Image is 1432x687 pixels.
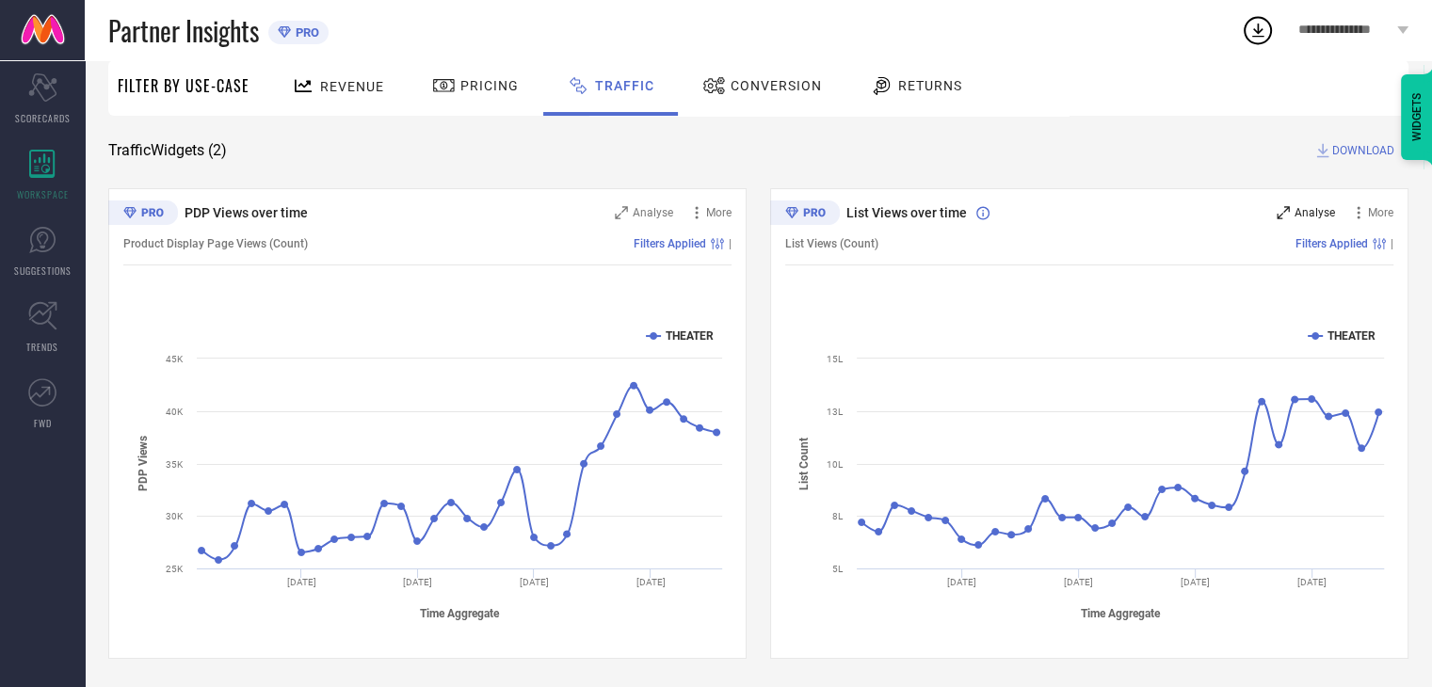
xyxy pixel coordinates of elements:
text: [DATE] [1064,577,1093,587]
span: | [1391,237,1393,250]
tspan: Time Aggregate [1081,607,1161,620]
span: Filter By Use-Case [118,74,249,97]
text: 5L [832,564,844,574]
span: Analyse [1295,206,1335,219]
span: Product Display Page Views (Count) [123,237,308,250]
text: [DATE] [1181,577,1210,587]
text: 10L [827,459,844,470]
span: List Views (Count) [785,237,878,250]
span: Pricing [460,78,519,93]
tspan: PDP Views [137,436,150,491]
span: More [706,206,732,219]
text: [DATE] [520,577,549,587]
tspan: Time Aggregate [420,607,500,620]
text: 8L [832,511,844,521]
div: Premium [108,200,178,229]
span: Partner Insights [108,11,259,50]
text: 25K [166,564,184,574]
text: 30K [166,511,184,521]
text: 35K [166,459,184,470]
text: 40K [166,407,184,417]
span: Traffic Widgets ( 2 ) [108,141,227,160]
span: | [729,237,732,250]
span: Filters Applied [1295,237,1368,250]
span: FWD [34,416,52,430]
text: 15L [827,354,844,364]
span: SCORECARDS [15,111,71,125]
span: Filters Applied [634,237,706,250]
text: [DATE] [287,577,316,587]
span: List Views over time [846,205,967,220]
svg: Zoom [1277,206,1290,219]
text: THEATER [666,329,714,343]
text: [DATE] [403,577,432,587]
span: Analyse [633,206,673,219]
text: [DATE] [636,577,665,587]
text: [DATE] [1297,577,1327,587]
span: WORKSPACE [17,187,69,201]
span: Returns [898,78,962,93]
svg: Zoom [615,206,628,219]
span: More [1368,206,1393,219]
span: PRO [291,25,319,40]
span: Traffic [595,78,654,93]
text: 45K [166,354,184,364]
span: Revenue [320,79,384,94]
text: [DATE] [947,577,976,587]
span: Conversion [731,78,822,93]
div: Open download list [1241,13,1275,47]
span: DOWNLOAD [1332,141,1394,160]
div: Premium [770,200,840,229]
span: SUGGESTIONS [14,264,72,278]
text: 13L [827,407,844,417]
span: PDP Views over time [185,205,308,220]
tspan: List Count [797,437,811,489]
span: TRENDS [26,340,58,354]
text: THEATER [1327,329,1376,343]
